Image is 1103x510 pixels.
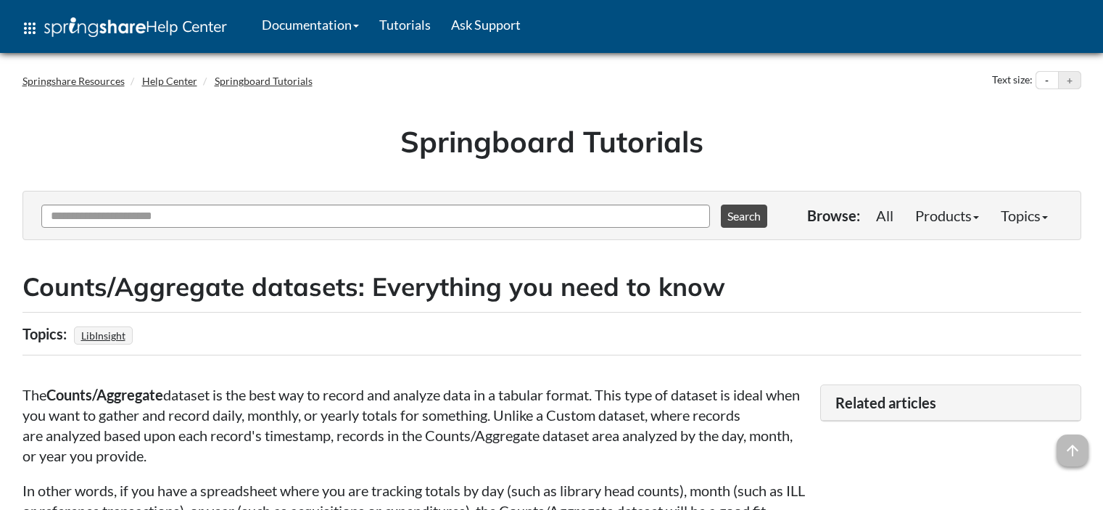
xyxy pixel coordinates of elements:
img: Springshare [44,17,146,37]
a: LibInsight [79,325,128,346]
a: Tutorials [369,7,441,43]
a: All [865,201,904,230]
button: Increase text size [1059,72,1081,89]
span: Help Center [146,17,227,36]
p: Browse: [807,205,860,226]
button: Search [721,205,767,228]
a: Products [904,201,990,230]
span: Related articles [835,394,936,411]
span: apps [21,20,38,37]
button: Decrease text size [1036,72,1058,89]
a: Ask Support [441,7,531,43]
a: Help Center [142,75,197,87]
strong: Counts/Aggregate [46,386,163,403]
a: arrow_upward [1057,436,1088,453]
a: Springshare Resources [22,75,125,87]
div: Text size: [989,71,1036,90]
div: Topics: [22,320,70,347]
a: apps Help Center [11,7,237,50]
span: arrow_upward [1057,435,1088,466]
a: Springboard Tutorials [215,75,313,87]
a: Documentation [252,7,369,43]
a: Topics [990,201,1059,230]
h2: Counts/Aggregate datasets: Everything you need to know [22,269,1081,305]
p: The dataset is the best way to record and analyze data in a tabular format. This type of dataset ... [22,384,806,466]
h1: Springboard Tutorials [33,121,1070,162]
